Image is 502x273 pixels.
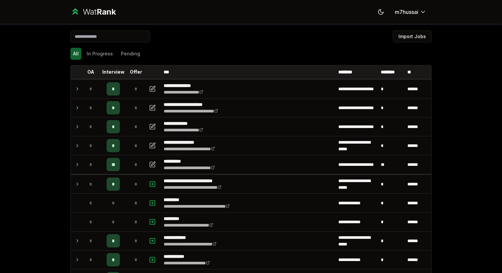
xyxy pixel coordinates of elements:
[87,69,94,75] p: OA
[102,69,125,75] p: Interview
[393,31,432,42] button: Import Jobs
[70,7,116,17] a: WatRank
[83,7,116,17] div: Wat
[130,69,142,75] p: Offer
[395,8,418,16] span: m7hussai
[97,7,116,17] span: Rank
[70,48,81,60] button: All
[84,48,116,60] button: In Progress
[118,48,143,60] button: Pending
[389,6,432,18] button: m7hussai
